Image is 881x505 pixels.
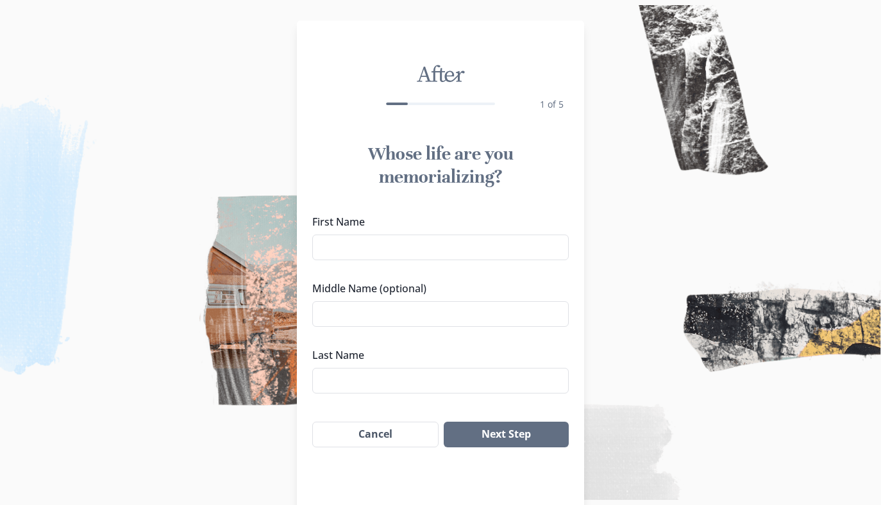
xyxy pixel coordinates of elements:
[444,422,569,447] button: Next Step
[540,98,564,110] span: 1 of 5
[312,281,561,296] label: Middle Name (optional)
[312,422,439,447] button: Cancel
[312,142,569,188] h1: Whose life are you memorializing?
[312,214,561,229] label: First Name
[312,347,561,363] label: Last Name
